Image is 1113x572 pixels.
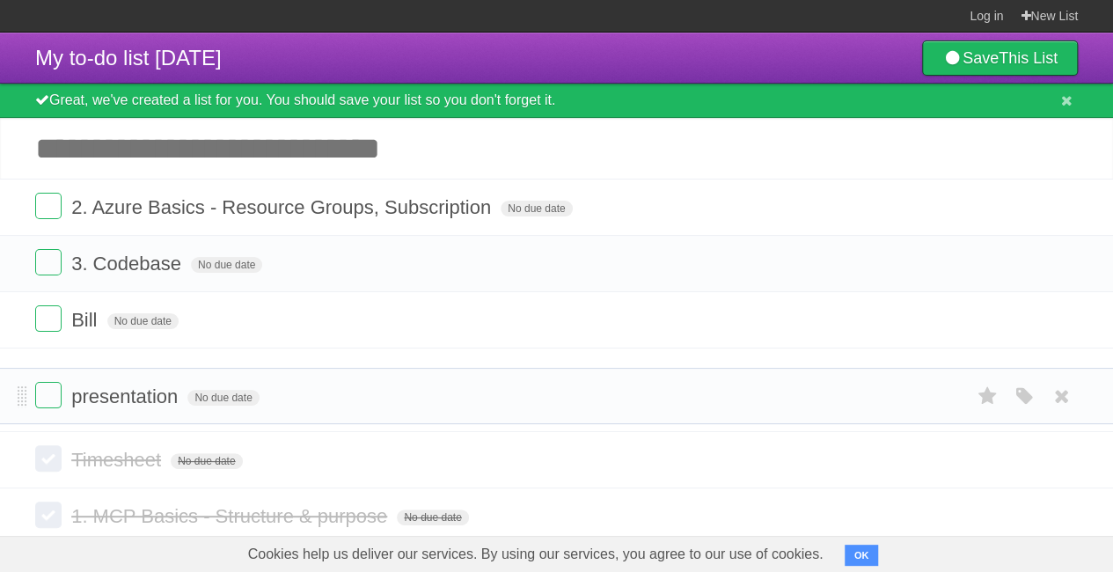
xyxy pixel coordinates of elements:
[999,49,1058,67] b: This List
[35,193,62,219] label: Done
[35,249,62,275] label: Done
[845,545,879,566] button: OK
[231,537,841,572] span: Cookies help us deliver our services. By using our services, you agree to our use of cookies.
[35,305,62,332] label: Done
[71,253,186,275] span: 3. Codebase
[71,449,165,471] span: Timesheet
[71,196,495,218] span: 2. Azure Basics - Resource Groups, Subscription
[107,313,179,329] span: No due date
[71,505,392,527] span: 1. MCP Basics - Structure & purpose
[35,382,62,408] label: Done
[35,502,62,528] label: Done
[501,201,572,216] span: No due date
[187,390,259,406] span: No due date
[970,382,1004,411] label: Star task
[922,40,1078,76] a: SaveThis List
[71,309,101,331] span: Bill
[171,453,242,469] span: No due date
[191,257,262,273] span: No due date
[35,445,62,472] label: Done
[397,510,468,525] span: No due date
[71,385,182,407] span: presentation
[35,46,222,70] span: My to-do list [DATE]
